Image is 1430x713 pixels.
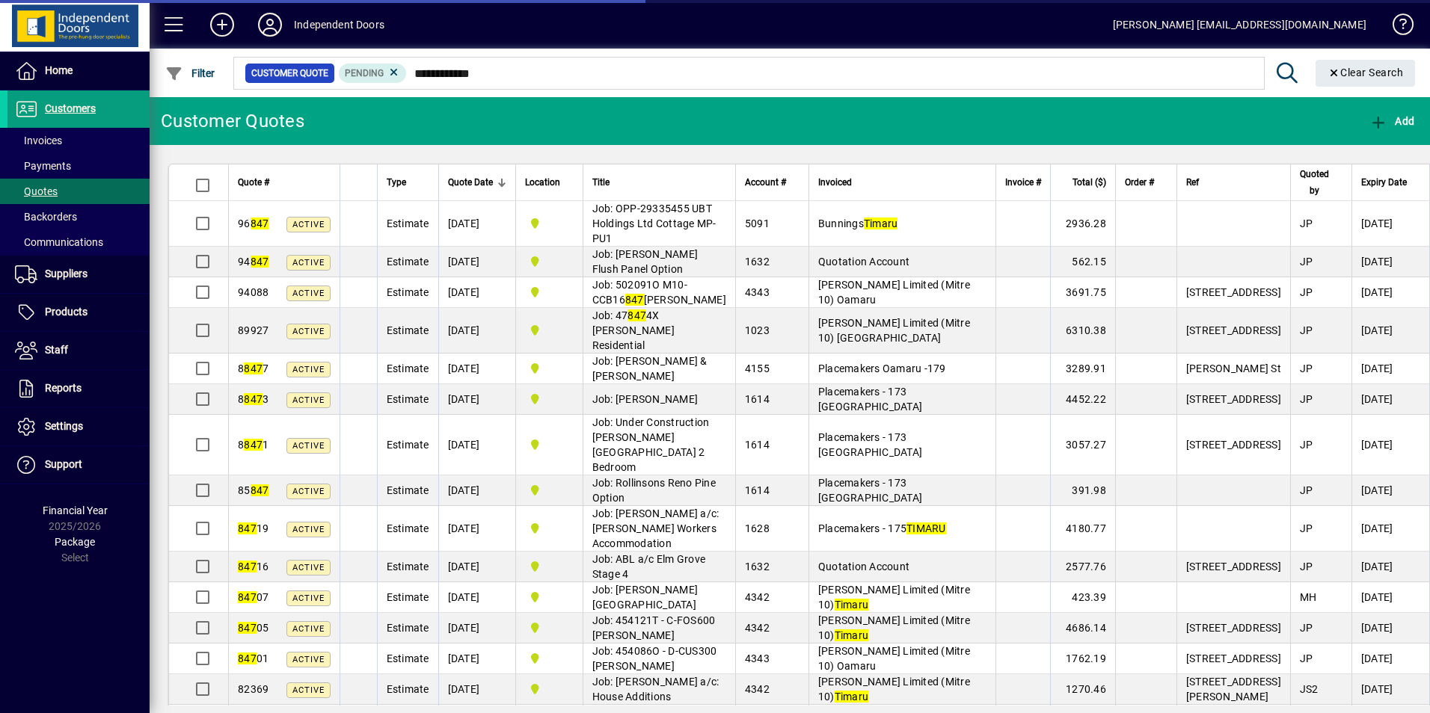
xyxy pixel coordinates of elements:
span: Timaru [525,482,574,499]
span: Invoices [15,135,62,146]
div: Quote # [238,174,331,191]
div: Customer Quotes [161,109,304,133]
div: Order # [1125,174,1167,191]
span: Active [292,593,325,603]
span: Total ($) [1072,174,1106,191]
td: [DATE] [438,415,515,475]
span: Job: 502091O M10-CCB16 [PERSON_NAME] [592,279,726,306]
span: Active [292,655,325,664]
span: Estimate [387,439,429,451]
span: 4343 [745,652,770,664]
span: Active [292,327,325,336]
div: Independent Doors [294,13,384,37]
span: Job: 454086O - D-CUS300 [PERSON_NAME] [592,645,717,672]
span: Timaru [525,589,574,605]
span: 07 [238,591,268,603]
td: 2936.28 [1050,201,1115,247]
span: Job: [PERSON_NAME] Flush Panel Option [592,248,699,275]
span: Active [292,563,325,572]
span: 1628 [745,522,770,534]
span: 89927 [238,324,268,336]
span: 19 [238,522,268,534]
button: Filter [162,60,219,87]
span: JP [1300,362,1313,374]
span: Active [292,441,325,451]
span: [PERSON_NAME] Limited (Mitre 10) Oamaru [818,279,970,306]
span: 05 [238,622,268,634]
span: JP [1300,217,1313,229]
em: 847 [251,484,269,496]
span: 1614 [745,484,770,496]
td: [DATE] [1351,506,1429,552]
mat-chip: Pending Status: Pending [339,64,407,83]
span: Estimate [387,286,429,298]
span: Backorders [15,211,77,223]
span: Bunnings [818,217,898,229]
td: [DATE] [1351,582,1429,613]
span: Communications [15,236,103,248]
span: 8 7 [238,362,268,374]
div: Expiry Date [1361,174,1420,191]
span: Quotes [15,185,58,197]
td: 4686.14 [1050,613,1115,643]
button: Add [198,11,246,38]
span: Payments [15,160,71,172]
span: JP [1300,324,1313,336]
span: [PERSON_NAME] Limited (Mitre 10) [818,614,970,641]
span: Financial Year [43,504,108,516]
span: [STREET_ADDRESS] [1186,393,1281,405]
span: Active [292,685,325,695]
span: Support [45,458,82,470]
em: Timaru [864,217,898,229]
em: TIMARU [906,522,946,534]
span: Active [292,365,325,374]
td: [DATE] [438,582,515,613]
span: JP [1300,256,1313,268]
span: [PERSON_NAME] Limited (Mitre 10) [818,584,970,611]
span: Active [292,487,325,496]
span: [STREET_ADDRESS] [1186,324,1281,336]
td: [DATE] [1351,415,1429,475]
em: Timaru [835,599,869,611]
div: Ref [1186,174,1281,191]
span: Active [292,395,325,405]
div: Invoiced [818,174,986,191]
span: Placemakers - 173 [GEOGRAPHIC_DATA] [818,477,922,504]
span: Invoiced [818,174,852,191]
a: Knowledge Base [1381,3,1411,52]
span: Settings [45,420,83,432]
span: [STREET_ADDRESS] [1186,652,1281,664]
span: Customer Quote [251,66,328,81]
a: Backorders [7,204,150,229]
span: MH [1300,591,1317,603]
span: Estimate [387,324,429,336]
span: 16 [238,561,268,572]
span: Active [292,525,325,534]
span: Job: 454121T - C-FOS600 [PERSON_NAME] [592,614,716,641]
span: 1632 [745,561,770,572]
span: Customers [45,102,96,114]
span: Job: [PERSON_NAME] a/c: House Additions [592,676,719,703]
em: 847 [238,591,257,603]
span: Type [387,174,406,191]
em: 847 [244,393,263,405]
a: Support [7,446,150,484]
td: [DATE] [1351,552,1429,582]
td: [DATE] [438,475,515,506]
td: 562.15 [1050,247,1115,277]
td: [DATE] [438,308,515,354]
em: 847 [238,522,257,534]
span: Timaru [525,436,574,453]
span: Placemakers - 175 [818,522,946,534]
span: [STREET_ADDRESS] [1186,561,1281,572]
span: Active [292,288,325,298]
span: Timaru [525,681,574,697]
td: 2577.76 [1050,552,1115,582]
span: Ref [1186,174,1199,191]
span: [PERSON_NAME] Limited (Mitre 10) Oamaru [818,645,970,672]
span: Estimate [387,622,429,634]
em: 847 [238,652,257,664]
a: Suppliers [7,256,150,293]
span: [STREET_ADDRESS] [1186,622,1281,634]
span: Expiry Date [1361,174,1407,191]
